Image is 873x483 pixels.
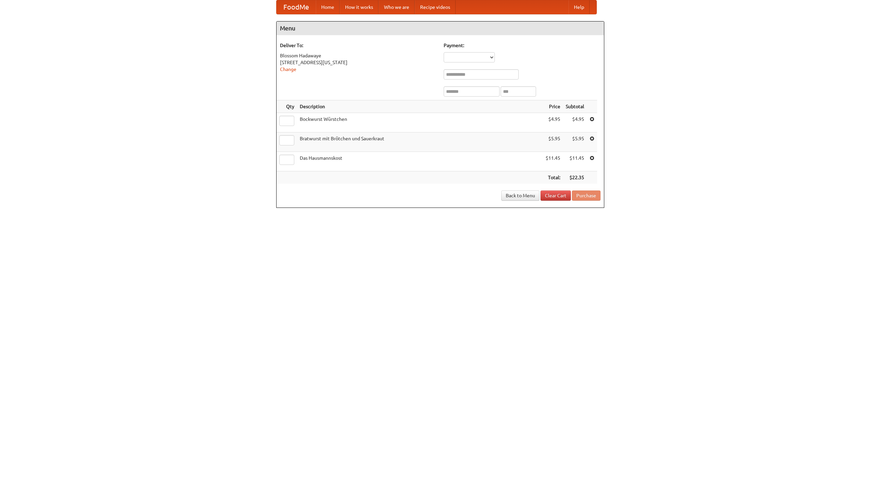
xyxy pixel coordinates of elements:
[280,59,437,66] div: [STREET_ADDRESS][US_STATE]
[297,100,543,113] th: Description
[543,100,563,113] th: Price
[543,152,563,171] td: $11.45
[501,190,539,201] a: Back to Menu
[277,0,316,14] a: FoodMe
[543,132,563,152] td: $5.95
[563,152,587,171] td: $11.45
[277,100,297,113] th: Qty
[543,113,563,132] td: $4.95
[379,0,415,14] a: Who we are
[568,0,590,14] a: Help
[543,171,563,184] th: Total:
[277,22,604,35] h4: Menu
[297,132,543,152] td: Bratwurst mit Brötchen und Sauerkraut
[541,190,571,201] a: Clear Cart
[444,42,601,49] h5: Payment:
[297,152,543,171] td: Das Hausmannskost
[563,113,587,132] td: $4.95
[297,113,543,132] td: Bockwurst Würstchen
[563,132,587,152] td: $5.95
[280,52,437,59] div: Blossom Hadawaye
[563,171,587,184] th: $22.35
[280,42,437,49] h5: Deliver To:
[563,100,587,113] th: Subtotal
[316,0,340,14] a: Home
[572,190,601,201] button: Purchase
[280,67,296,72] a: Change
[415,0,456,14] a: Recipe videos
[340,0,379,14] a: How it works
